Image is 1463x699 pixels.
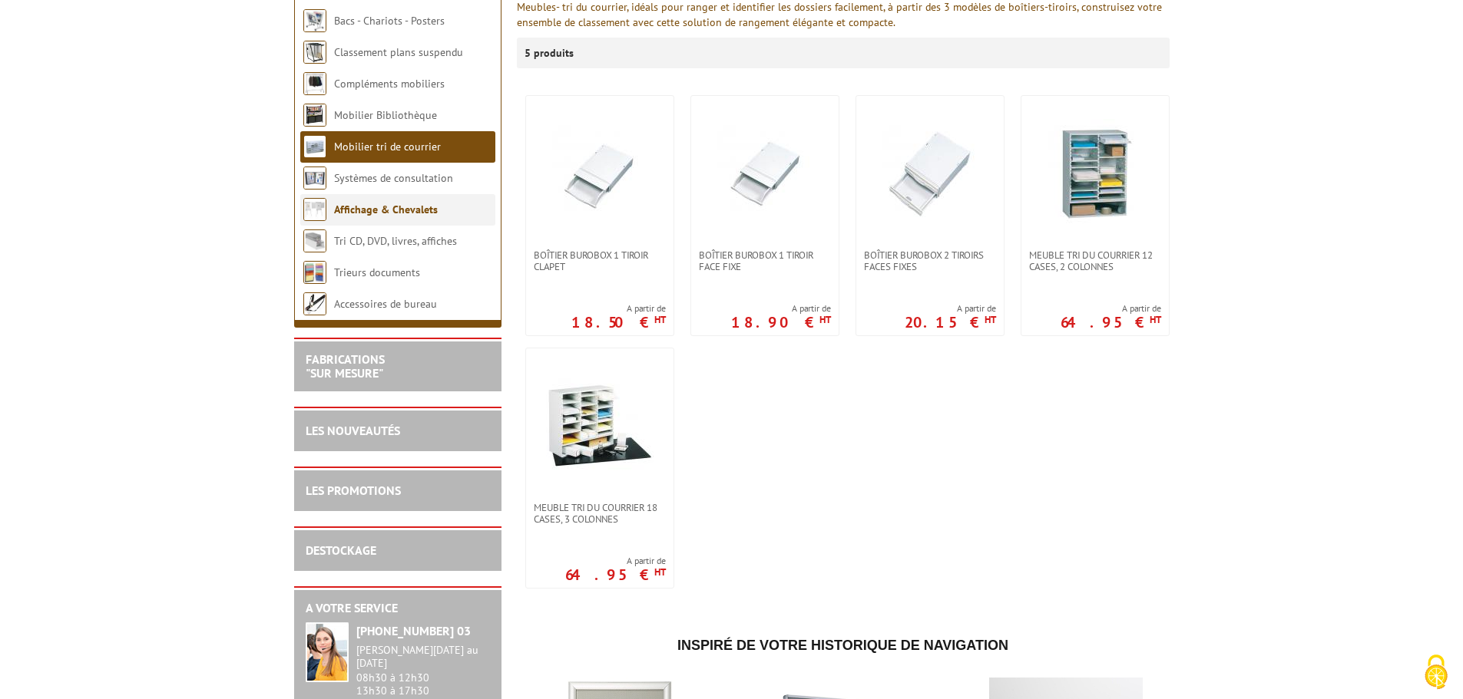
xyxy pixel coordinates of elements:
sup: HT [985,313,996,326]
a: Accessoires de bureau [334,297,437,311]
img: Mobilier tri de courrier [303,135,326,158]
a: FABRICATIONS"Sur Mesure" [306,351,385,381]
img: Trieurs documents [303,261,326,284]
p: 64.95 € [1061,318,1161,327]
button: Cookies (fenêtre modale) [1409,647,1463,699]
strong: [PHONE_NUMBER] 03 [356,623,471,638]
sup: HT [654,313,666,326]
span: Boîtier Burobox 1 tiroir face fixe [699,249,831,272]
img: Systèmes de consultation [303,167,326,190]
span: Boîtier Burobox 1 tiroir clapet [534,249,666,272]
img: Tri CD, DVD, livres, affiches [303,229,326,252]
img: Classement plans suspendu [303,41,326,64]
img: Meuble tri du courrier 18 cases, 3 colonnes [546,371,654,479]
a: LES PROMOTIONS [306,483,401,498]
p: 18.90 € [731,318,831,327]
a: Bacs - Chariots - Posters [334,14,445,28]
span: Inspiré de votre historique de navigation [677,638,1008,653]
span: A partir de [565,555,666,567]
a: Affichage & Chevalets [334,203,438,216]
img: Meuble tri du courrier 12 cases, 2 colonnes [1041,119,1149,226]
p: 20.15 € [905,318,996,327]
img: Accessoires de bureau [303,292,326,315]
img: widget-service.jpg [306,622,349,682]
span: A partir de [571,302,666,315]
img: Boîtier Burobox 1 tiroir clapet [546,119,654,226]
a: Trieurs documents [334,265,420,279]
span: A partir de [905,302,996,315]
div: [PERSON_NAME][DATE] au [DATE] [356,644,490,670]
span: A partir de [731,302,831,315]
h2: A votre service [306,602,490,615]
p: 5 produits [525,38,582,68]
a: Mobilier tri de courrier [334,140,441,153]
a: LES NOUVEAUTÉS [306,423,400,438]
a: Compléments mobiliers [334,77,445,91]
span: A partir de [1061,302,1161,315]
img: Boîtier Burobox 2 tiroirs faces fixes [876,119,984,226]
span: Boîtier Burobox 2 tiroirs faces fixes [864,249,996,272]
sup: HT [819,313,831,326]
img: Bacs - Chariots - Posters [303,9,326,32]
img: Boîtier Burobox 1 tiroir face fixe [711,119,819,226]
span: Meuble tri du courrier 12 cases, 2 colonnes [1029,249,1161,272]
sup: HT [654,565,666,579]
a: Boîtier Burobox 1 tiroir face fixe [691,249,839,272]
a: Tri CD, DVD, livres, affiches [334,234,457,248]
a: DESTOCKAGE [306,542,376,558]
img: Cookies (fenêtre modale) [1417,653,1455,691]
a: Systèmes de consultation [334,171,453,185]
a: Meuble tri du courrier 12 cases, 2 colonnes [1021,249,1169,272]
p: 64.95 € [565,570,666,579]
img: Mobilier Bibliothèque [303,104,326,127]
a: Boîtier Burobox 1 tiroir clapet [526,249,674,272]
img: Compléments mobiliers [303,72,326,95]
p: 18.50 € [571,318,666,327]
a: Classement plans suspendu [334,45,463,59]
div: 08h30 à 12h30 13h30 à 17h30 [356,644,490,697]
a: Meuble tri du courrier 18 cases, 3 colonnes [526,502,674,525]
sup: HT [1150,313,1161,326]
a: Mobilier Bibliothèque [334,108,437,122]
a: Boîtier Burobox 2 tiroirs faces fixes [856,249,1004,272]
span: Meuble tri du courrier 18 cases, 3 colonnes [534,502,666,525]
img: Affichage & Chevalets [303,198,326,221]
